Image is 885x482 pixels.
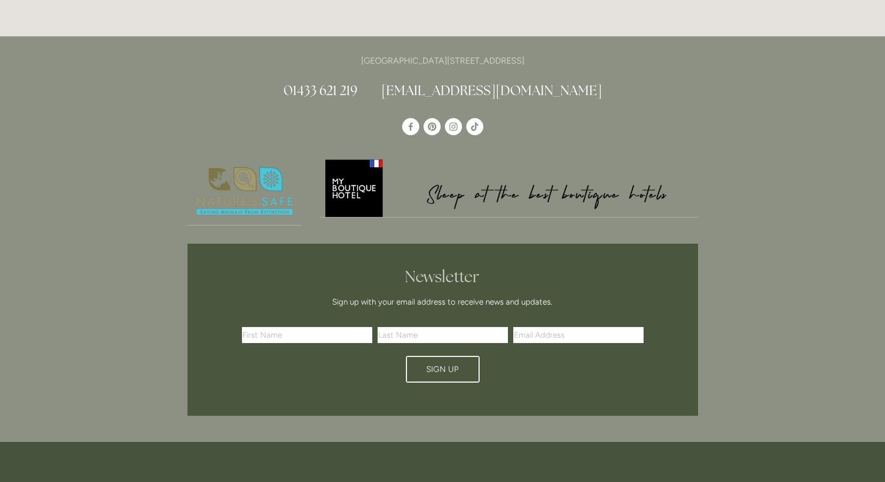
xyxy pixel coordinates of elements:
[242,327,372,343] input: First Name
[187,158,302,226] a: Nature's Safe - Logo
[466,118,483,135] a: TikTok
[187,53,698,68] p: [GEOGRAPHIC_DATA][STREET_ADDRESS]
[378,327,508,343] input: Last Name
[445,118,462,135] a: Instagram
[381,82,602,99] a: [EMAIL_ADDRESS][DOMAIN_NAME]
[319,158,698,217] img: My Boutique Hotel - Logo
[284,82,357,99] a: 01433 621 219
[187,158,302,225] img: Nature's Safe - Logo
[402,118,419,135] a: Losehill House Hotel & Spa
[246,267,640,286] h2: Newsletter
[246,296,640,308] p: Sign up with your email address to receive news and updates.
[426,364,459,374] span: Sign Up
[406,356,480,383] button: Sign Up
[424,118,441,135] a: Pinterest
[513,327,644,343] input: Email Address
